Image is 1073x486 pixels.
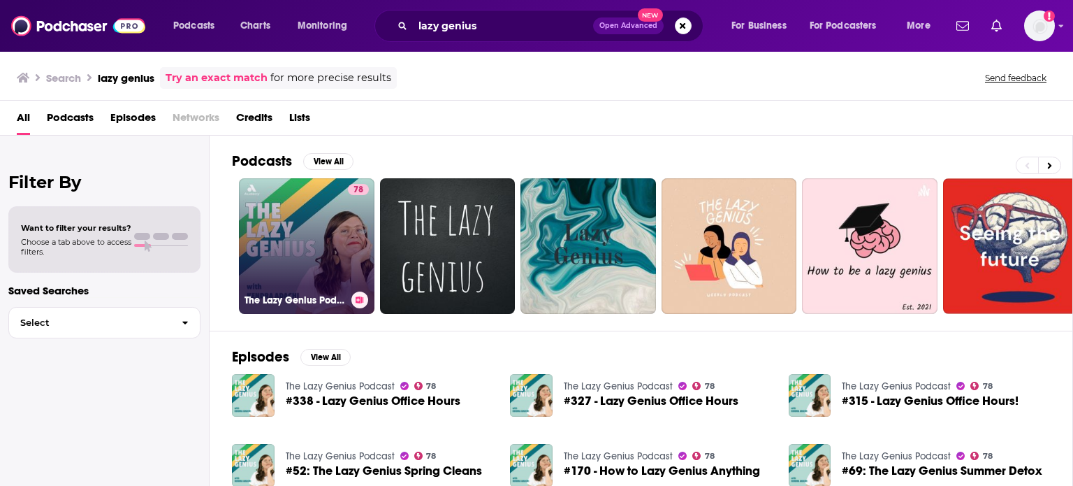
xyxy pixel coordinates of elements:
button: open menu [288,15,365,37]
a: 78 [414,382,437,390]
input: Search podcasts, credits, & more... [413,15,593,37]
h3: lazy genius [98,71,154,85]
a: EpisodesView All [232,348,351,366]
span: Charts [240,16,270,36]
a: #338 - Lazy Genius Office Hours [286,395,460,407]
a: PodcastsView All [232,152,353,170]
button: open menu [897,15,948,37]
img: #338 - Lazy Genius Office Hours [232,374,275,417]
span: Want to filter your results? [21,223,131,233]
a: 78 [348,184,369,195]
span: Podcasts [173,16,214,36]
svg: Add a profile image [1044,10,1055,22]
button: Send feedback [981,72,1051,84]
span: More [907,16,930,36]
span: 78 [705,453,715,459]
a: The Lazy Genius Podcast [842,450,951,462]
a: Lists [289,106,310,135]
button: open menu [722,15,804,37]
span: For Podcasters [810,16,877,36]
span: 78 [983,453,993,459]
a: Charts [231,15,279,37]
h3: The Lazy Genius Podcast [244,294,346,306]
a: 78 [970,382,993,390]
div: Search podcasts, credits, & more... [388,10,717,42]
a: All [17,106,30,135]
span: Select [9,318,170,327]
span: 78 [426,453,436,459]
a: #69: The Lazy Genius Summer Detox [842,465,1042,477]
span: Monitoring [298,16,347,36]
a: 78 [414,452,437,460]
span: For Business [731,16,787,36]
button: Open AdvancedNew [593,17,664,34]
span: Networks [173,106,219,135]
a: #52: The Lazy Genius Spring Cleans [286,465,482,477]
h2: Filter By [8,172,200,192]
a: 78 [692,452,715,460]
a: #170 - How to Lazy Genius Anything [564,465,760,477]
span: Choose a tab above to access filters. [21,237,131,257]
h3: Search [46,71,81,85]
button: View All [300,349,351,366]
a: 78 [970,452,993,460]
a: #327 - Lazy Genius Office Hours [564,395,738,407]
h2: Podcasts [232,152,292,170]
a: Episodes [110,106,156,135]
p: Saved Searches [8,284,200,297]
a: The Lazy Genius Podcast [842,380,951,392]
a: The Lazy Genius Podcast [286,450,395,462]
span: Open Advanced [599,22,657,29]
img: Podchaser - Follow, Share and Rate Podcasts [11,13,145,39]
a: 78The Lazy Genius Podcast [239,178,374,314]
button: open menu [163,15,233,37]
button: open menu [801,15,897,37]
a: Podcasts [47,106,94,135]
button: Select [8,307,200,338]
button: Show profile menu [1024,10,1055,41]
span: 78 [426,383,436,389]
a: Show notifications dropdown [951,14,975,38]
span: for more precise results [270,70,391,86]
a: The Lazy Genius Podcast [564,380,673,392]
a: #315 - Lazy Genius Office Hours! [842,395,1019,407]
a: 78 [692,382,715,390]
img: #315 - Lazy Genius Office Hours! [789,374,831,417]
span: New [638,8,663,22]
span: 78 [983,383,993,389]
span: 78 [705,383,715,389]
h2: Episodes [232,348,289,366]
img: User Profile [1024,10,1055,41]
a: Show notifications dropdown [986,14,1007,38]
img: #327 - Lazy Genius Office Hours [510,374,553,417]
button: View All [303,153,353,170]
a: Try an exact match [166,70,268,86]
span: 78 [353,183,363,197]
a: Credits [236,106,272,135]
a: The Lazy Genius Podcast [286,380,395,392]
a: The Lazy Genius Podcast [564,450,673,462]
span: Logged in as NickG [1024,10,1055,41]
